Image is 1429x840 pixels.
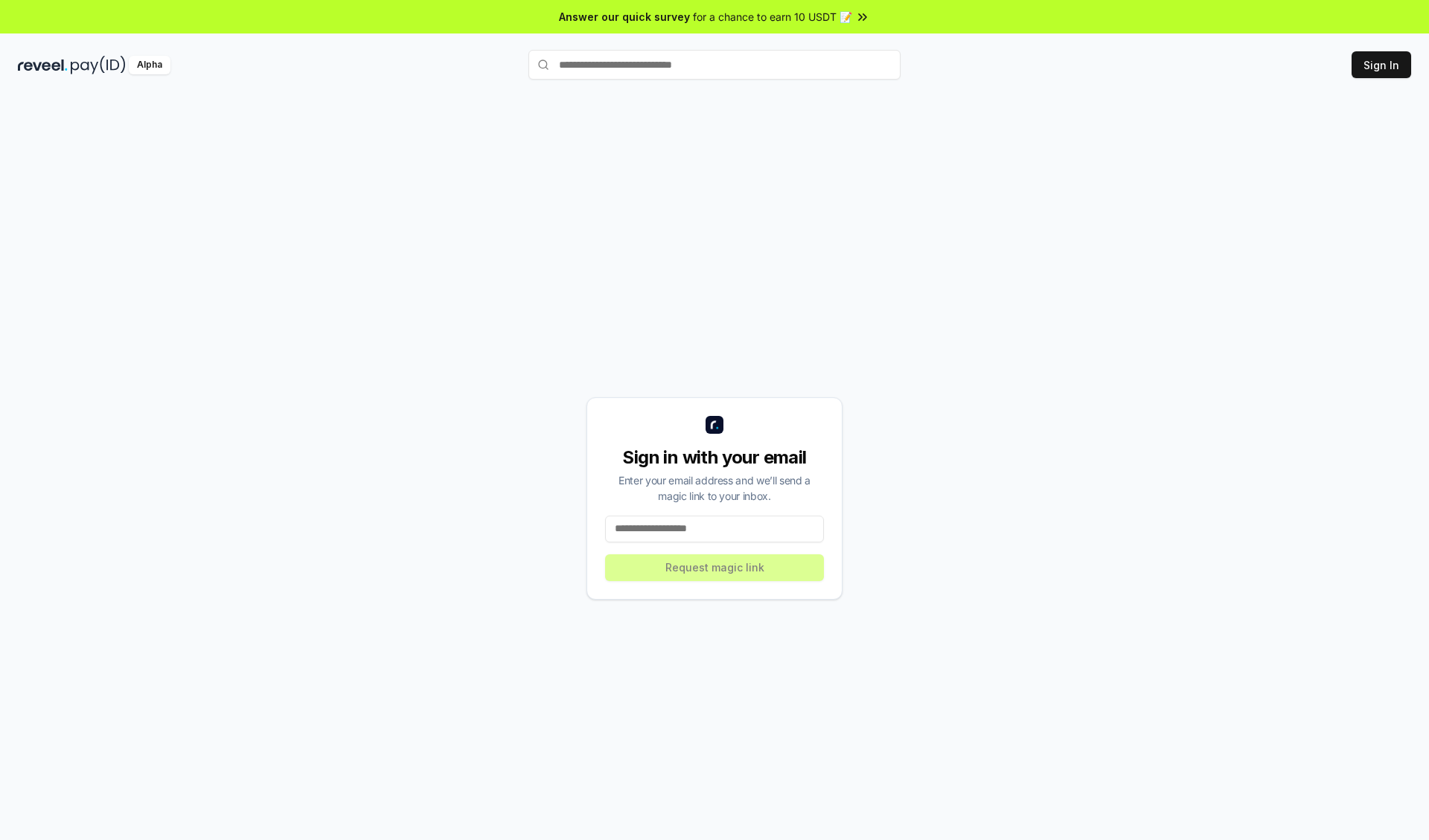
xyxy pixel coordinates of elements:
span: Answer our quick survey [559,9,690,25]
div: Enter your email address and we’ll send a magic link to your inbox. [605,472,824,504]
img: logo_small [706,416,723,434]
button: Sign In [1352,51,1411,78]
img: pay_id [71,56,126,74]
div: Sign in with your email [605,446,824,469]
span: for a chance to earn 10 USDT 📝 [693,9,852,25]
div: Alpha [129,56,170,74]
img: reveel_dark [18,56,68,74]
